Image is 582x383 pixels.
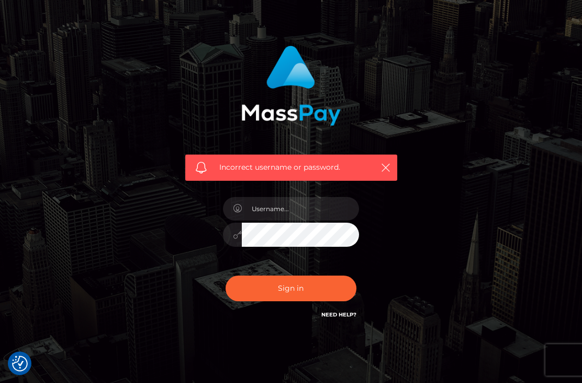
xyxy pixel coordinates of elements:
[12,356,28,371] button: Consent Preferences
[321,311,356,318] a: Need Help?
[12,356,28,371] img: Revisit consent button
[226,276,356,301] button: Sign in
[219,162,368,173] span: Incorrect username or password.
[241,46,341,126] img: MassPay Login
[242,197,359,221] input: Username...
